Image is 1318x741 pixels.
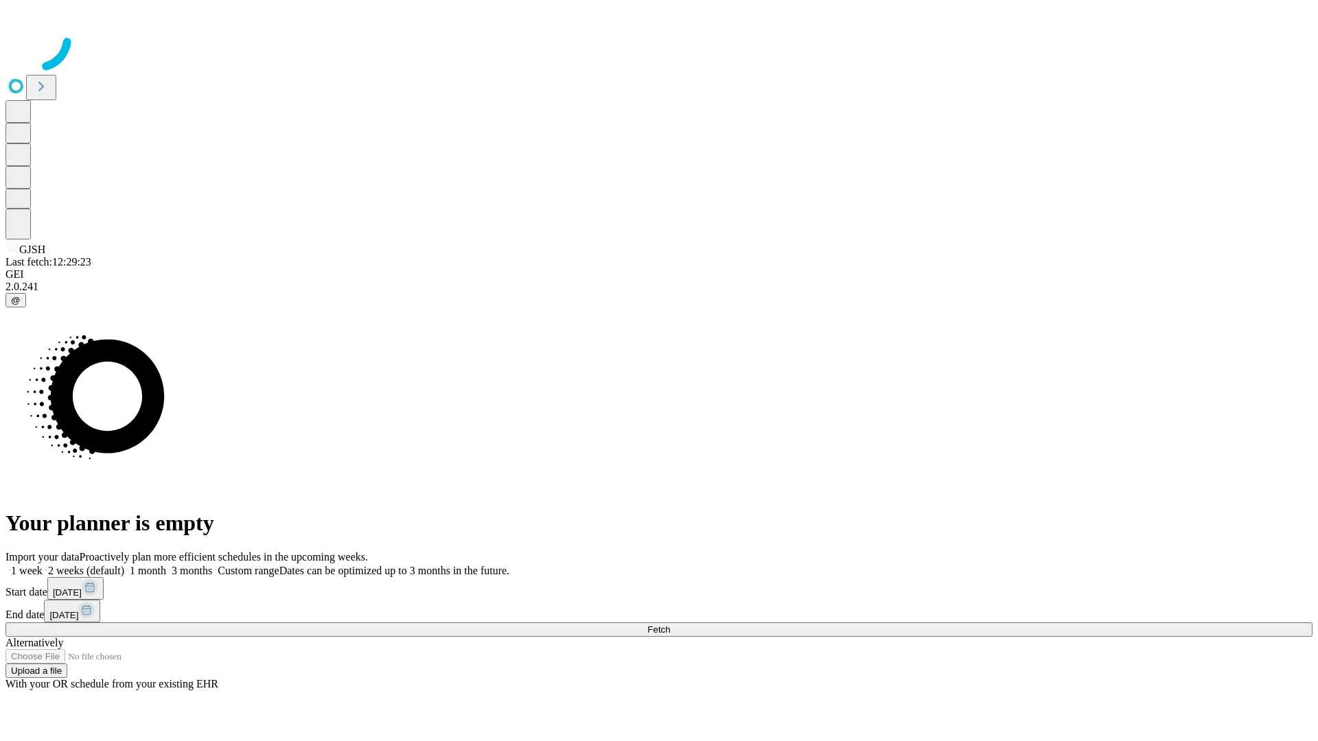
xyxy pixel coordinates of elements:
[47,577,104,600] button: [DATE]
[80,551,368,563] span: Proactively plan more efficient schedules in the upcoming weeks.
[5,293,26,307] button: @
[5,600,1313,622] div: End date
[49,610,78,620] span: [DATE]
[5,577,1313,600] div: Start date
[53,587,82,598] span: [DATE]
[5,551,80,563] span: Import your data
[130,565,166,576] span: 1 month
[5,678,218,690] span: With your OR schedule from your existing EHR
[19,244,45,255] span: GJSH
[218,565,279,576] span: Custom range
[5,622,1313,637] button: Fetch
[5,268,1313,281] div: GEI
[11,295,21,305] span: @
[647,624,670,635] span: Fetch
[5,281,1313,293] div: 2.0.241
[48,565,124,576] span: 2 weeks (default)
[5,663,67,678] button: Upload a file
[5,637,63,648] span: Alternatively
[11,565,43,576] span: 1 week
[5,256,91,268] span: Last fetch: 12:29:23
[5,510,1313,536] h1: Your planner is empty
[279,565,509,576] span: Dates can be optimized up to 3 months in the future.
[44,600,100,622] button: [DATE]
[172,565,212,576] span: 3 months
